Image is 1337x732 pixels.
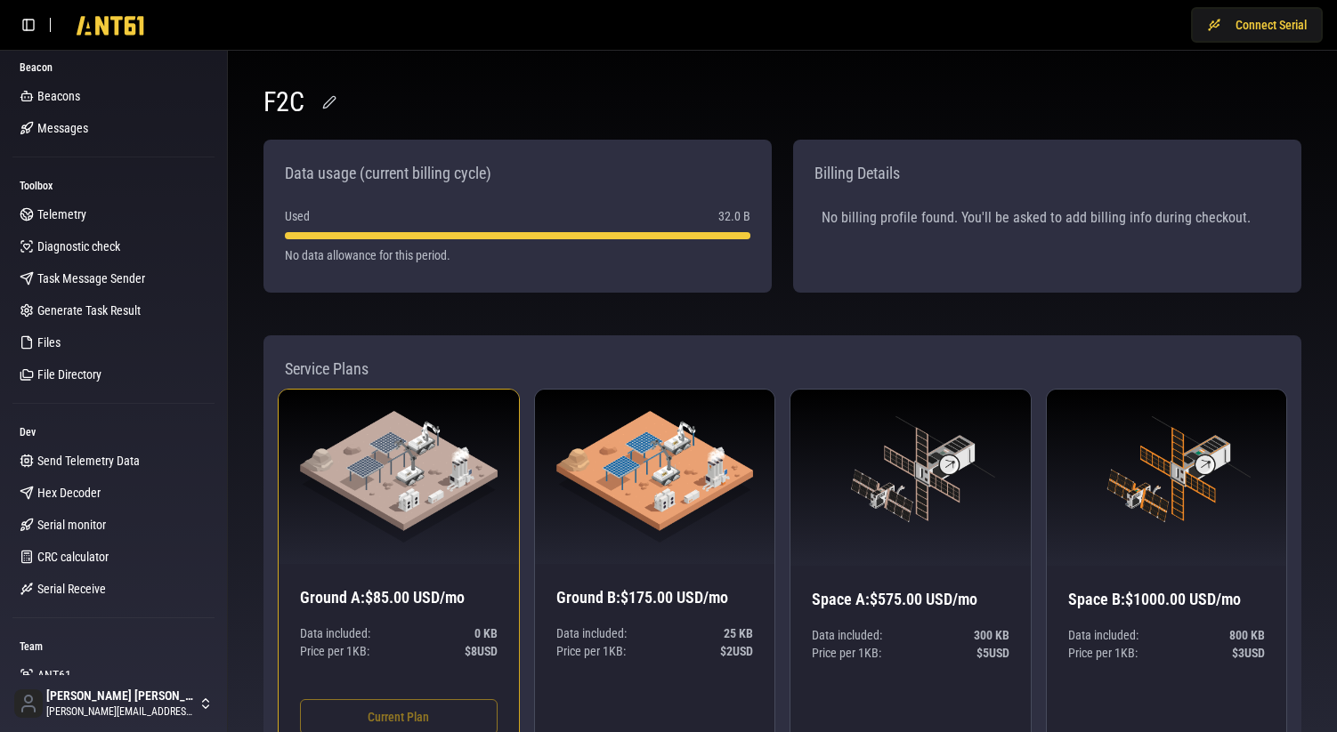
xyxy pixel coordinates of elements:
[556,585,754,610] h3: Ground B : $175.00 USD/mo
[12,479,215,507] a: Hex Decoder
[12,200,215,229] a: Telemetry
[300,585,498,610] h3: Ground A : $85.00 USD/mo
[37,269,145,287] span: Task Message Sender
[12,661,215,689] a: ANT61
[474,624,498,642] span: 0 KB
[300,411,498,543] img: Ground A graphic
[12,360,215,389] a: File Directory
[812,644,1009,662] p: Price per 1 KB :
[12,543,215,571] a: CRC calculator
[12,53,215,82] div: Beacon
[300,624,498,642] p: Data included:
[465,642,498,660] span: $ 8 USD
[1232,644,1265,662] span: $ 3 USD
[12,82,215,110] a: Beacons
[46,688,195,704] span: [PERSON_NAME] [PERSON_NAME]
[300,642,498,660] p: Price per 1 KB :
[37,516,106,534] span: Serial monitor
[720,642,753,660] span: $ 2 USD
[718,207,750,225] span: 32.0 B
[12,575,215,603] a: Serial Receive
[278,350,1287,389] div: Service Plans
[37,205,86,223] span: Telemetry
[12,632,215,661] div: Team
[12,172,215,200] div: Toolbox
[37,548,109,566] span: CRC calculator
[37,119,88,137] span: Messages
[285,207,310,225] span: Used
[556,411,754,543] img: Ground B graphic
[12,418,215,446] div: Dev
[12,511,215,539] a: Serial monitor
[12,296,215,325] a: Generate Task Result
[37,666,71,684] span: ANT61
[556,642,754,660] p: Price per 1 KB :
[814,161,900,186] span: Billing Details
[1068,411,1266,544] img: Space B graphic
[46,704,195,719] span: [PERSON_NAME][EMAIL_ADDRESS][DOMAIN_NAME]
[1229,626,1265,644] span: 800 KB
[976,644,1009,662] span: $ 5 USD
[37,237,120,255] span: Diagnostic check
[1191,7,1323,43] button: Connect Serial
[556,624,754,642] p: Data included:
[1068,587,1266,612] h3: Space B : $1000.00 USD/mo
[37,580,106,598] span: Serial Receive
[807,193,1287,243] div: No billing profile found. You'll be asked to add billing info during checkout.
[1068,626,1266,644] p: Data included:
[1068,644,1266,662] p: Price per 1 KB :
[7,682,220,725] button: [PERSON_NAME] [PERSON_NAME][PERSON_NAME][EMAIL_ADDRESS][DOMAIN_NAME]
[285,246,750,264] div: No data allowance for this period.
[12,114,215,142] a: Messages
[812,411,1009,544] img: Space A graphic
[37,452,140,470] span: Send Telemetry Data
[278,154,498,193] div: Data usage (current billing cycle)
[12,232,215,261] a: Diagnostic check
[12,446,215,475] a: Send Telemetry Data
[812,587,1009,612] h3: Space A : $575.00 USD/mo
[12,264,215,293] a: Task Message Sender
[37,87,80,105] span: Beacons
[812,626,1009,644] p: Data included:
[724,624,753,642] span: 25 KB
[37,484,101,502] span: Hex Decoder
[37,334,61,351] span: Files
[974,626,1009,644] span: 300 KB
[263,86,304,118] h1: F2C
[12,328,215,357] a: Files
[37,366,101,383] span: File Directory
[37,302,141,319] span: Generate Task Result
